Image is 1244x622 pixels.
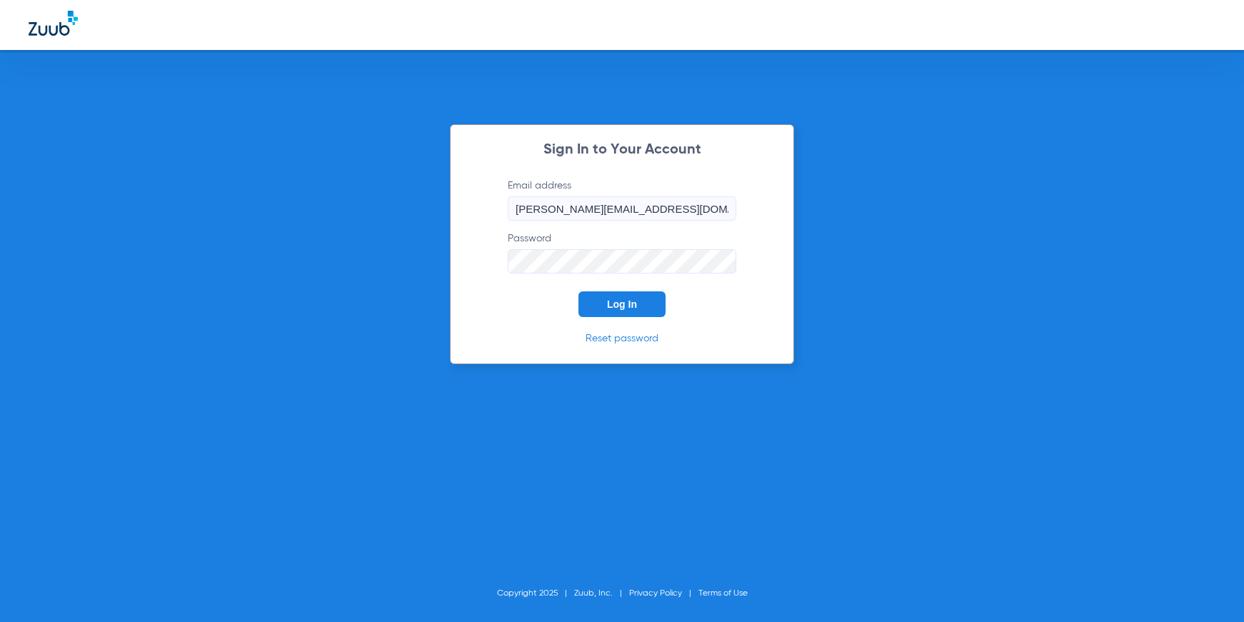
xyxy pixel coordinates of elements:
input: Email address [508,196,736,221]
li: Zuub, Inc. [574,586,629,601]
h2: Sign In to Your Account [486,143,758,157]
input: Password [508,249,736,274]
button: Log In [578,291,666,317]
img: Zuub Logo [29,11,78,36]
iframe: Chat Widget [1173,553,1244,622]
a: Privacy Policy [629,589,682,598]
label: Password [508,231,736,274]
span: Log In [607,299,637,310]
li: Copyright 2025 [497,586,574,601]
a: Reset password [586,333,658,343]
label: Email address [508,179,736,221]
a: Terms of Use [698,589,748,598]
